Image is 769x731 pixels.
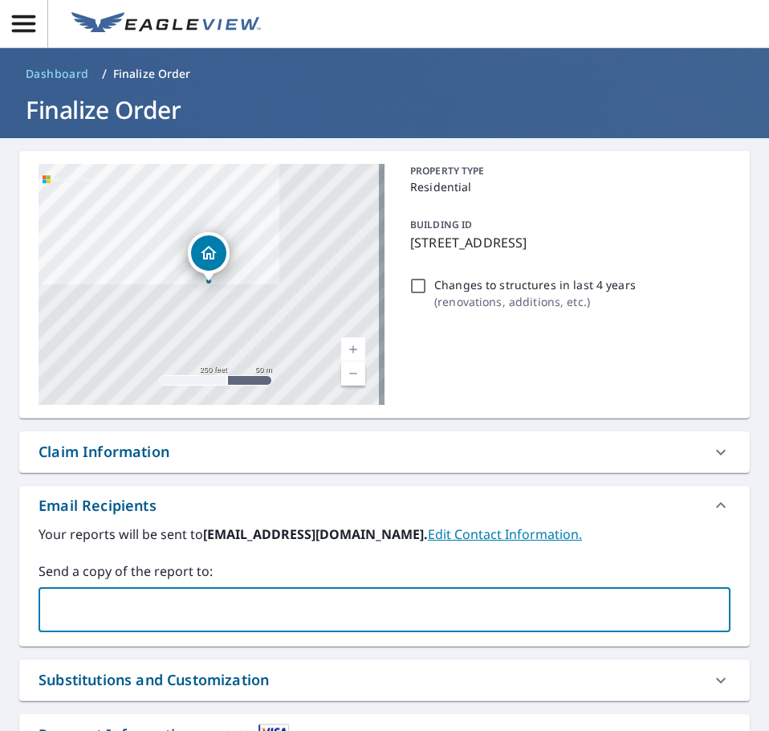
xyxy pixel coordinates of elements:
p: ( renovations, additions, etc. ) [434,293,636,310]
span: Dashboard [26,66,89,82]
p: Changes to structures in last 4 years [434,276,636,293]
nav: breadcrumb [19,61,750,87]
p: Residential [410,178,724,195]
b: [EMAIL_ADDRESS][DOMAIN_NAME]. [203,525,428,543]
div: Substitutions and Customization [19,660,750,700]
a: Current Level 17, Zoom Out [341,361,365,386]
div: Email Recipients [19,486,750,525]
div: Claim Information [19,431,750,472]
a: Dashboard [19,61,96,87]
label: Your reports will be sent to [39,525,730,544]
li: / [102,64,107,84]
p: BUILDING ID [410,218,472,231]
div: Substitutions and Customization [39,669,269,691]
img: EV Logo [71,12,261,36]
h1: Finalize Order [19,93,750,126]
div: Dropped pin, building 1, Residential property, 13965 Willow Wood Ct Broomfield, CO 80020 [188,232,230,282]
a: EV Logo [62,2,271,46]
a: Current Level 17, Zoom In [341,337,365,361]
label: Send a copy of the report to: [39,562,730,581]
p: Finalize Order [113,66,191,82]
a: EditContactInfo [428,525,582,543]
p: PROPERTY TYPE [410,164,724,178]
p: [STREET_ADDRESS] [410,233,724,252]
div: Email Recipients [39,495,157,517]
div: Claim Information [39,441,169,463]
